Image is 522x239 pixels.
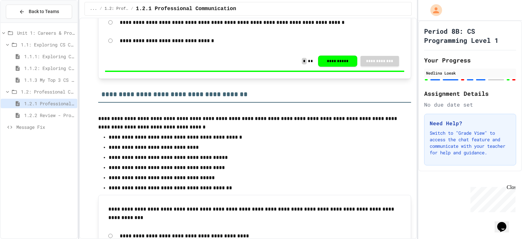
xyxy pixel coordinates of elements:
[423,3,444,18] div: My Account
[424,26,516,45] h1: Period 8B: CS Programming Level 1
[29,8,59,15] span: Back to Teams
[424,89,516,98] h2: Assignment Details
[495,213,515,232] iframe: chat widget
[21,88,75,95] span: 1.2: Professional Communication
[24,100,75,107] span: 1.2.1 Professional Communication
[17,29,75,36] span: Unit 1: Careers & Professionalism
[24,65,75,72] span: 1.1.2: Exploring CS Careers - Review
[6,5,72,19] button: Back to Teams
[131,6,133,11] span: /
[21,41,75,48] span: 1.1: Exploring CS Careers
[426,70,514,76] div: Nedlina Loeak
[24,112,75,119] span: 1.2.2 Review - Professional Communication
[24,53,75,60] span: 1.1.1: Exploring CS Careers
[3,3,45,42] div: Chat with us now!Close
[136,5,236,13] span: 1.2.1 Professional Communication
[16,124,75,130] span: Message Fix
[105,6,129,11] span: 1.2: Professional Communication
[424,101,516,109] div: No due date set
[468,184,515,212] iframe: chat widget
[90,6,97,11] span: ...
[424,56,516,65] h2: Your Progress
[430,130,511,156] p: Switch to "Grade View" to access the chat feature and communicate with your teacher for help and ...
[430,119,511,127] h3: Need Help?
[24,77,75,83] span: 1.1.3 My Top 3 CS Careers!
[100,6,102,11] span: /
